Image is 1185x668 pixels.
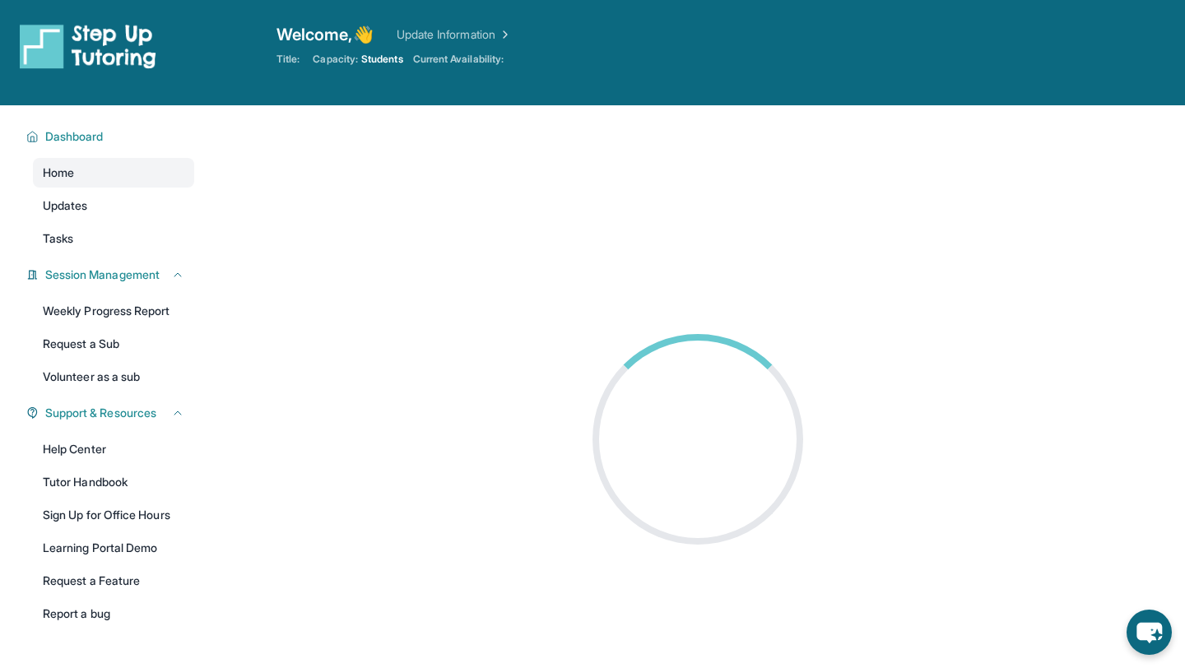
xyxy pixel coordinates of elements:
[33,158,194,188] a: Home
[33,566,194,596] a: Request a Feature
[33,500,194,530] a: Sign Up for Office Hours
[495,26,512,43] img: Chevron Right
[33,362,194,392] a: Volunteer as a sub
[276,53,300,66] span: Title:
[413,53,504,66] span: Current Availability:
[45,405,156,421] span: Support & Resources
[43,230,73,247] span: Tasks
[43,197,88,214] span: Updates
[45,267,160,283] span: Session Management
[33,467,194,497] a: Tutor Handbook
[1127,610,1172,655] button: chat-button
[43,165,74,181] span: Home
[39,267,184,283] button: Session Management
[20,23,156,69] img: logo
[33,533,194,563] a: Learning Portal Demo
[313,53,358,66] span: Capacity:
[39,405,184,421] button: Support & Resources
[33,434,194,464] a: Help Center
[33,224,194,253] a: Tasks
[361,53,403,66] span: Students
[276,23,374,46] span: Welcome, 👋
[39,128,184,145] button: Dashboard
[33,599,194,629] a: Report a bug
[397,26,512,43] a: Update Information
[33,296,194,326] a: Weekly Progress Report
[45,128,104,145] span: Dashboard
[33,191,194,220] a: Updates
[33,329,194,359] a: Request a Sub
